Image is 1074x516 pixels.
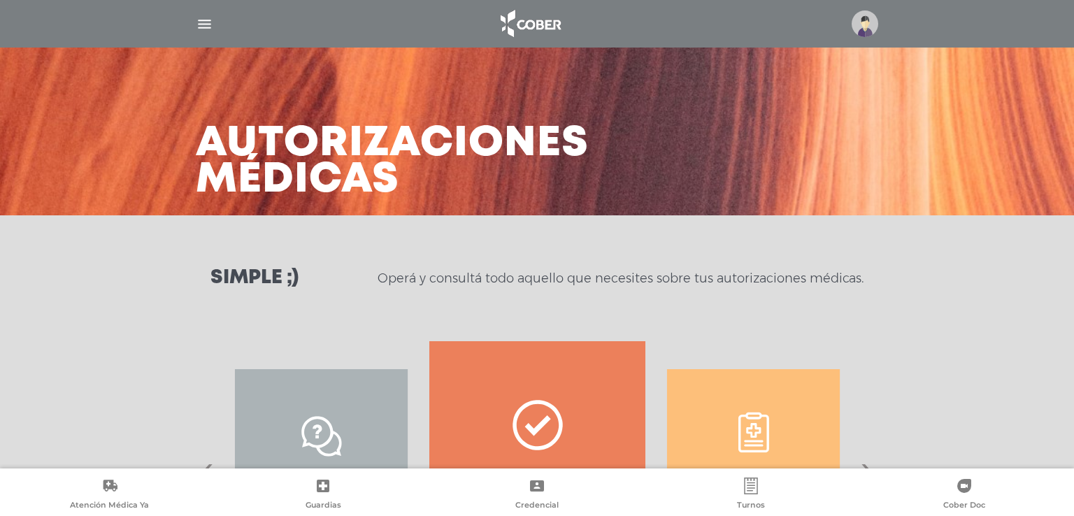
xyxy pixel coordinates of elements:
[3,478,217,513] a: Atención Médica Ya
[737,500,765,513] span: Turnos
[378,270,864,287] p: Operá y consultá todo aquello que necesites sobre tus autorizaciones médicas.
[515,500,559,513] span: Credencial
[644,478,858,513] a: Turnos
[210,268,299,288] h3: Simple ;)
[943,500,985,513] span: Cober Doc
[196,15,213,33] img: Cober_menu-lines-white.svg
[493,7,566,41] img: logo_cober_home-white.png
[217,478,431,513] a: Guardias
[430,478,644,513] a: Credencial
[857,478,1071,513] a: Cober Doc
[196,126,589,199] h3: Autorizaciones médicas
[306,500,341,513] span: Guardias
[70,500,149,513] span: Atención Médica Ya
[852,10,878,37] img: profile-placeholder.svg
